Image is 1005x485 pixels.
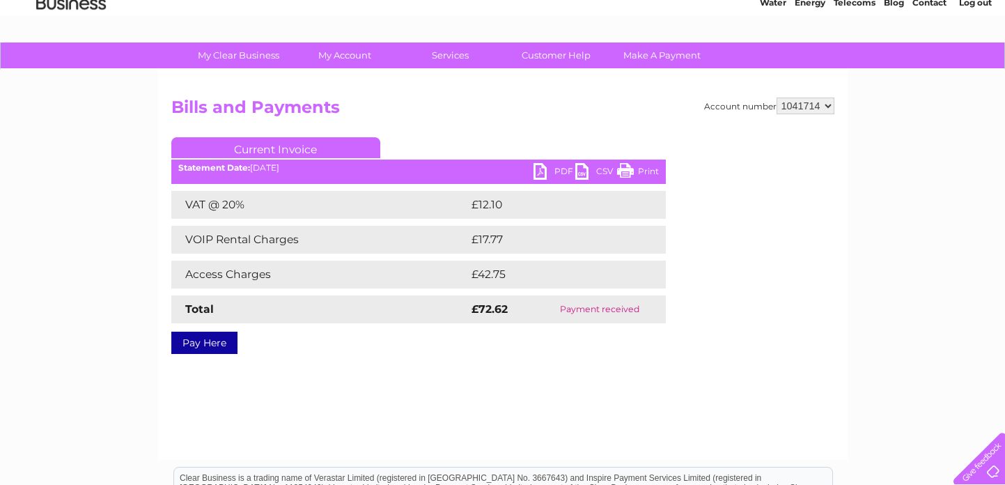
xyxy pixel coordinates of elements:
[468,191,635,219] td: £12.10
[36,36,107,79] img: logo.png
[533,163,575,183] a: PDF
[472,302,508,316] strong: £72.62
[912,59,946,70] a: Contact
[174,8,832,68] div: Clear Business is a trading name of Verastar Limited (registered in [GEOGRAPHIC_DATA] No. 3667643...
[959,59,992,70] a: Log out
[171,332,237,354] a: Pay Here
[605,43,719,68] a: Make A Payment
[185,302,214,316] strong: Total
[617,163,659,183] a: Print
[795,59,825,70] a: Energy
[468,226,635,254] td: £17.77
[171,226,468,254] td: VOIP Rental Charges
[171,261,468,288] td: Access Charges
[171,191,468,219] td: VAT @ 20%
[171,163,666,173] div: [DATE]
[393,43,508,68] a: Services
[178,162,250,173] b: Statement Date:
[760,59,786,70] a: Water
[499,43,614,68] a: Customer Help
[181,43,296,68] a: My Clear Business
[287,43,402,68] a: My Account
[533,295,665,323] td: Payment received
[171,98,834,124] h2: Bills and Payments
[575,163,617,183] a: CSV
[742,7,839,24] a: 0333 014 3131
[704,98,834,114] div: Account number
[171,137,380,158] a: Current Invoice
[834,59,875,70] a: Telecoms
[468,261,637,288] td: £42.75
[884,59,904,70] a: Blog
